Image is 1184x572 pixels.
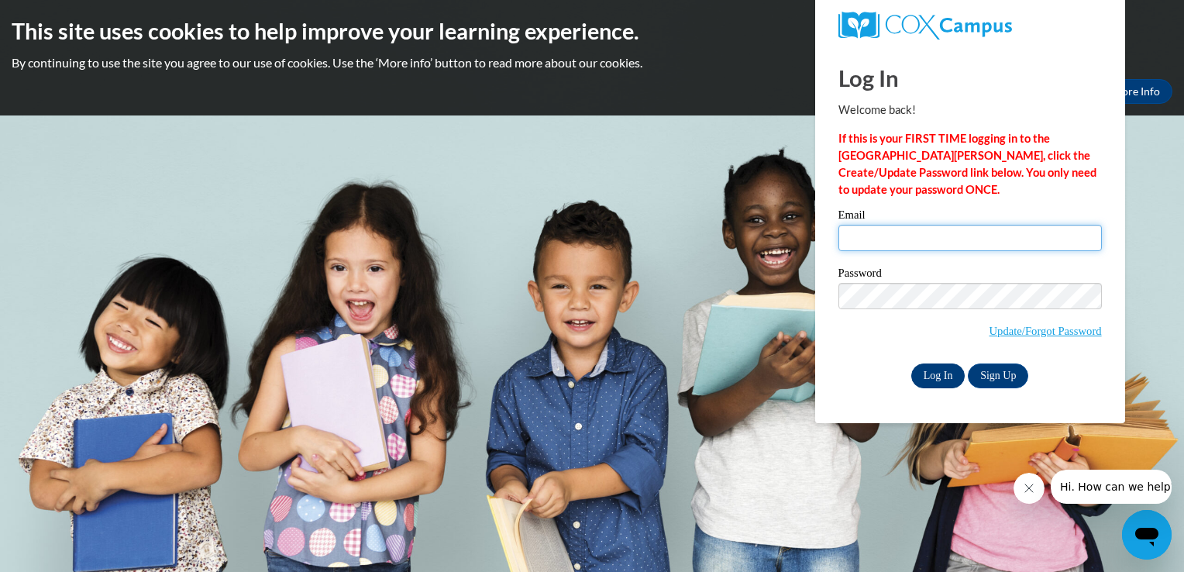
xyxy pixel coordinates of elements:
[911,364,965,388] input: Log In
[838,12,1102,40] a: COX Campus
[838,209,1102,225] label: Email
[1014,473,1045,504] iframe: Close message
[1051,470,1172,504] iframe: Message from company
[968,364,1028,388] a: Sign Up
[838,102,1102,119] p: Welcome back!
[838,62,1102,94] h1: Log In
[12,54,1172,71] p: By continuing to use the site you agree to our use of cookies. Use the ‘More info’ button to read...
[1100,79,1172,104] a: More Info
[12,16,1172,47] h2: This site uses cookies to help improve your learning experience.
[838,12,1012,40] img: COX Campus
[9,11,126,23] span: Hi. How can we help?
[990,325,1102,337] a: Update/Forgot Password
[838,267,1102,283] label: Password
[1122,510,1172,560] iframe: Button to launch messaging window
[838,132,1096,196] strong: If this is your FIRST TIME logging in to the [GEOGRAPHIC_DATA][PERSON_NAME], click the Create/Upd...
